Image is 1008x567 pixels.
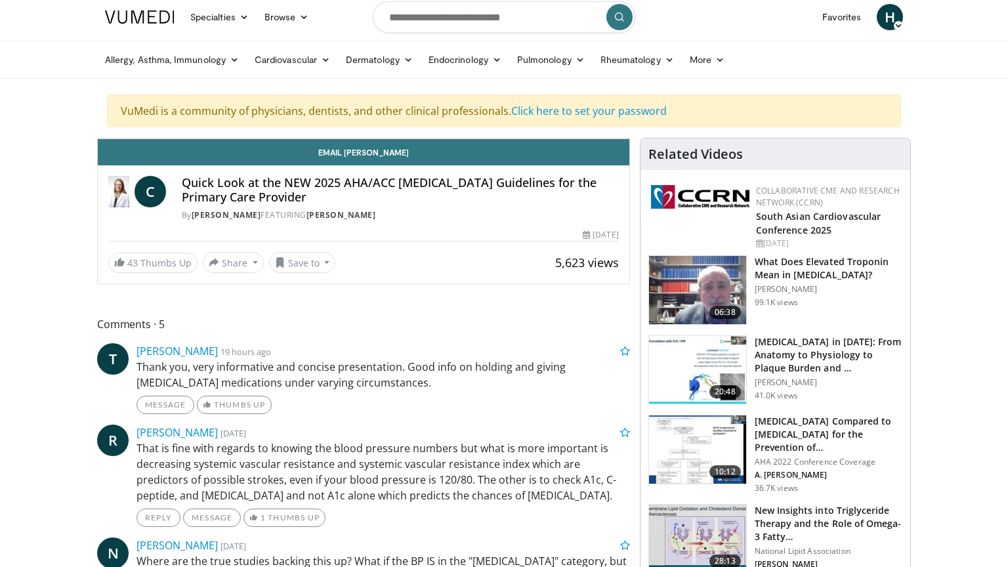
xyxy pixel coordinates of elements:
[421,47,509,73] a: Endocrinology
[197,396,271,414] a: Thumbs Up
[247,47,338,73] a: Cardiovascular
[877,4,903,30] a: H
[511,104,667,118] a: Click here to set your password
[648,415,902,493] a: 10:12 [MEDICAL_DATA] Compared to [MEDICAL_DATA] for the Prevention of… AHA 2022 Conference Covera...
[98,139,629,165] a: Email [PERSON_NAME]
[136,396,194,414] a: Message
[338,47,421,73] a: Dermatology
[108,176,129,207] img: Dr. Catherine P. Benziger
[136,359,630,390] p: Thank you, very informative and concise presentation. Good info on holding and giving [MEDICAL_DA...
[593,47,682,73] a: Rheumatology
[192,209,261,220] a: [PERSON_NAME]
[649,336,746,404] img: 823da73b-7a00-425d-bb7f-45c8b03b10c3.150x105_q85_crop-smart_upscale.jpg
[182,176,619,204] h4: Quick Look at the NEW 2025 AHA/ACC [MEDICAL_DATA] Guidelines for the Primary Care Provider
[755,470,902,480] p: A. [PERSON_NAME]
[509,47,593,73] a: Pulmonology
[755,483,798,493] p: 36.7K views
[183,509,241,527] a: Message
[261,513,266,522] span: 1
[755,390,798,401] p: 41.0K views
[755,504,902,543] h3: New Insights into Triglyceride Therapy and the Role of Omega-3 Fatty…
[220,427,246,439] small: [DATE]
[755,457,902,467] p: AHA 2022 Conference Coverage
[755,335,902,375] h3: [MEDICAL_DATA] in [DATE]: From Anatomy to Physiology to Plaque Burden and …
[709,306,741,319] span: 06:38
[649,415,746,484] img: 7c0f9b53-1609-4588-8498-7cac8464d722.150x105_q85_crop-smart_upscale.jpg
[107,94,901,127] div: VuMedi is a community of physicians, dentists, and other clinical professionals.
[220,540,246,552] small: [DATE]
[136,425,218,440] a: [PERSON_NAME]
[709,465,741,478] span: 10:12
[136,538,218,553] a: [PERSON_NAME]
[203,252,264,273] button: Share
[583,229,618,241] div: [DATE]
[136,509,180,527] a: Reply
[135,176,166,207] a: C
[755,255,902,282] h3: What Does Elevated Troponin Mean in [MEDICAL_DATA]?
[682,47,732,73] a: More
[136,344,218,358] a: [PERSON_NAME]
[220,346,271,358] small: 19 hours ago
[97,316,630,333] span: Comments 5
[97,425,129,456] a: R
[182,209,619,221] div: By FEATURING
[756,238,900,249] div: [DATE]
[648,255,902,325] a: 06:38 What Does Elevated Troponin Mean in [MEDICAL_DATA]? [PERSON_NAME] 99.1K views
[182,4,257,30] a: Specialties
[649,256,746,324] img: 98daf78a-1d22-4ebe-927e-10afe95ffd94.150x105_q85_crop-smart_upscale.jpg
[755,377,902,388] p: [PERSON_NAME]
[127,257,138,269] span: 43
[755,415,902,454] h3: [MEDICAL_DATA] Compared to [MEDICAL_DATA] for the Prevention of…
[709,385,741,398] span: 20:48
[756,210,881,236] a: South Asian Cardiovascular Conference 2025
[243,509,325,527] a: 1 Thumbs Up
[648,146,743,162] h4: Related Videos
[756,185,900,208] a: Collaborative CME and Research Network (CCRN)
[648,335,902,405] a: 20:48 [MEDICAL_DATA] in [DATE]: From Anatomy to Physiology to Plaque Burden and … [PERSON_NAME] 4...
[306,209,376,220] a: [PERSON_NAME]
[108,253,198,273] a: 43 Thumbs Up
[97,343,129,375] a: T
[755,284,902,295] p: [PERSON_NAME]
[98,138,629,139] video-js: Video Player
[555,255,619,270] span: 5,623 views
[755,546,902,556] p: National Lipid Association
[269,252,336,273] button: Save to
[651,185,749,209] img: a04ee3ba-8487-4636-b0fb-5e8d268f3737.png.150x105_q85_autocrop_double_scale_upscale_version-0.2.png
[136,440,630,503] p: That is fine with regards to knowing the blood pressure numbers but what is more important is dec...
[97,47,247,73] a: Allergy, Asthma, Immunology
[105,10,175,24] img: VuMedi Logo
[755,297,798,308] p: 99.1K views
[373,1,635,33] input: Search topics, interventions
[257,4,317,30] a: Browse
[814,4,869,30] a: Favorites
